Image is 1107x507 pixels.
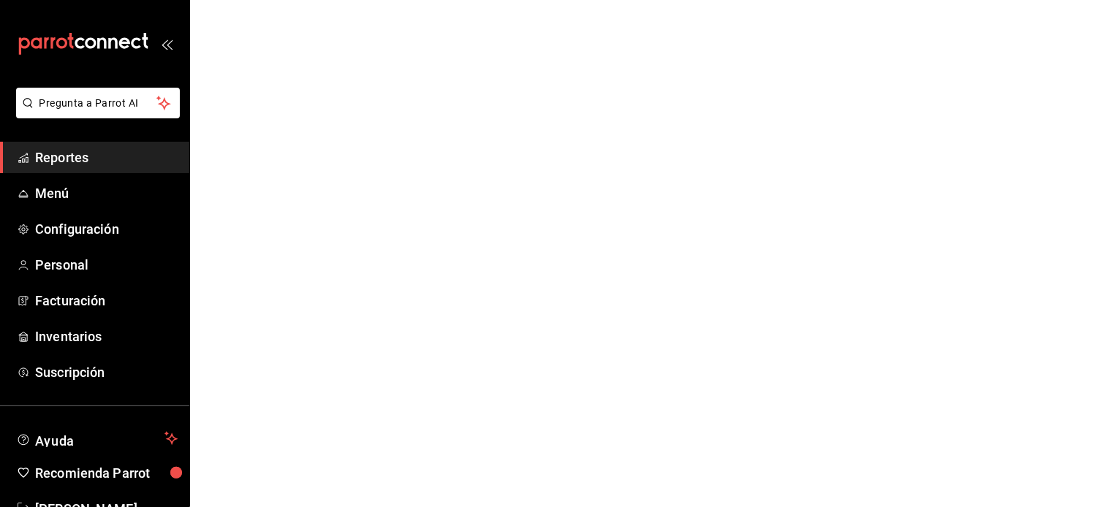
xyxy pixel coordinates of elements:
button: Pregunta a Parrot AI [16,88,180,118]
font: Facturación [35,293,105,308]
font: Personal [35,257,88,272]
font: Reportes [35,150,88,165]
font: Recomienda Parrot [35,465,150,481]
font: Configuración [35,221,119,237]
font: Suscripción [35,365,105,380]
span: Ayuda [35,430,159,447]
span: Pregunta a Parrot AI [39,96,157,111]
button: open_drawer_menu [161,38,173,50]
font: Menú [35,186,69,201]
a: Pregunta a Parrot AI [10,106,180,121]
font: Inventarios [35,329,102,344]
